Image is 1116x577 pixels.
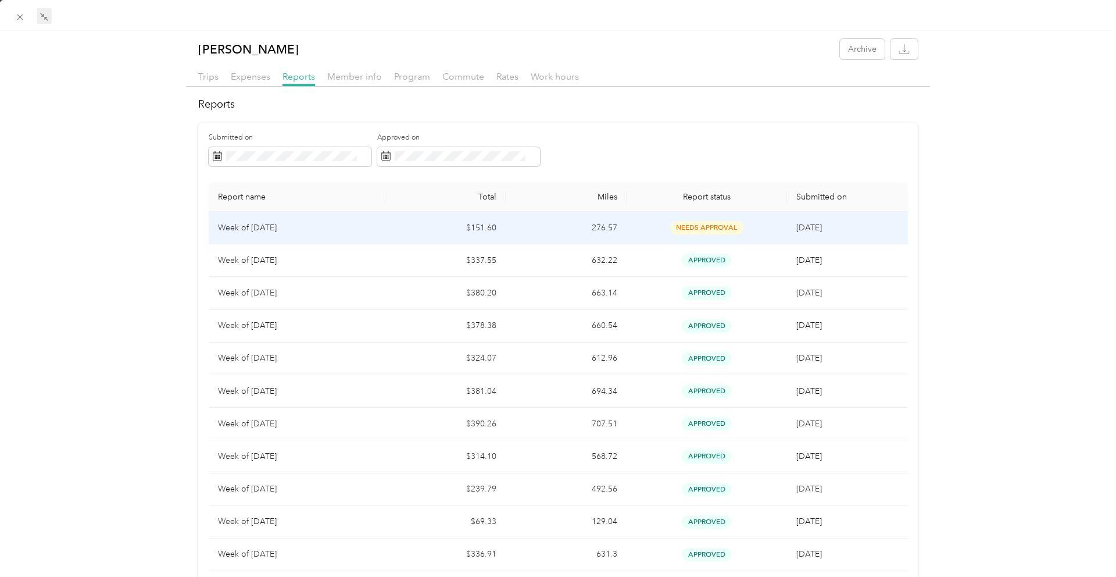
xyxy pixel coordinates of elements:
span: [DATE] [796,419,822,429]
span: approved [682,254,731,267]
p: Week of [DATE] [218,254,376,267]
td: $239.79 [385,473,506,506]
p: Week of [DATE] [218,418,376,430]
span: [DATE] [796,353,822,363]
span: Work hours [531,71,579,82]
span: Rates [496,71,518,82]
p: Week of [DATE] [218,385,376,398]
span: Member info [327,71,382,82]
label: Approved on [377,133,540,143]
h2: Reports [198,97,918,112]
span: approved [682,548,731,561]
td: $336.91 [385,539,506,571]
td: 276.57 [506,212,626,244]
span: approved [682,384,731,398]
span: approved [682,483,731,496]
p: Week of [DATE] [218,287,376,300]
span: Reports [282,71,315,82]
span: approved [682,450,731,463]
button: Archive [840,39,885,59]
span: [DATE] [796,288,822,298]
div: Total [395,192,496,202]
td: $69.33 [385,506,506,539]
span: Commute [442,71,484,82]
span: [DATE] [796,451,822,461]
span: approved [682,352,731,365]
td: $314.10 [385,440,506,473]
p: Week of [DATE] [218,450,376,463]
td: $337.55 [385,244,506,277]
td: 663.14 [506,277,626,309]
div: Miles [515,192,617,202]
span: [DATE] [796,484,822,494]
span: approved [682,319,731,333]
span: approved [682,417,731,430]
span: approved [682,286,731,300]
iframe: Everlance-gr Chat Button Frame [1051,512,1116,577]
span: [DATE] [796,223,822,233]
span: Report status [636,192,778,202]
span: [DATE] [796,386,822,396]
p: Week of [DATE] [218,222,376,234]
p: Week of [DATE] [218,319,376,332]
td: $381.04 [385,375,506,408]
td: 129.04 [506,506,626,539]
span: [DATE] [796,549,822,559]
td: $378.38 [385,310,506,343]
p: Week of [DATE] [218,515,376,528]
p: Week of [DATE] [218,483,376,496]
td: $390.26 [385,408,506,440]
span: [DATE] [796,320,822,330]
td: 632.22 [506,244,626,277]
label: Submitted on [209,133,371,143]
span: approved [682,515,731,529]
td: $324.07 [385,343,506,375]
p: [PERSON_NAME] [198,39,299,59]
td: 612.96 [506,343,626,375]
span: needs approval [670,221,743,234]
td: 631.3 [506,539,626,571]
span: [DATE] [796,255,822,265]
td: 568.72 [506,440,626,473]
p: Week of [DATE] [218,548,376,561]
td: 694.34 [506,375,626,408]
td: $151.60 [385,212,506,244]
td: 660.54 [506,310,626,343]
th: Report name [209,183,385,212]
span: Program [394,71,430,82]
td: $380.20 [385,277,506,309]
td: 492.56 [506,473,626,506]
span: Trips [198,71,219,82]
span: Expenses [231,71,270,82]
span: [DATE] [796,517,822,526]
p: Week of [DATE] [218,352,376,365]
td: 707.51 [506,408,626,440]
th: Submitted on [787,183,907,212]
